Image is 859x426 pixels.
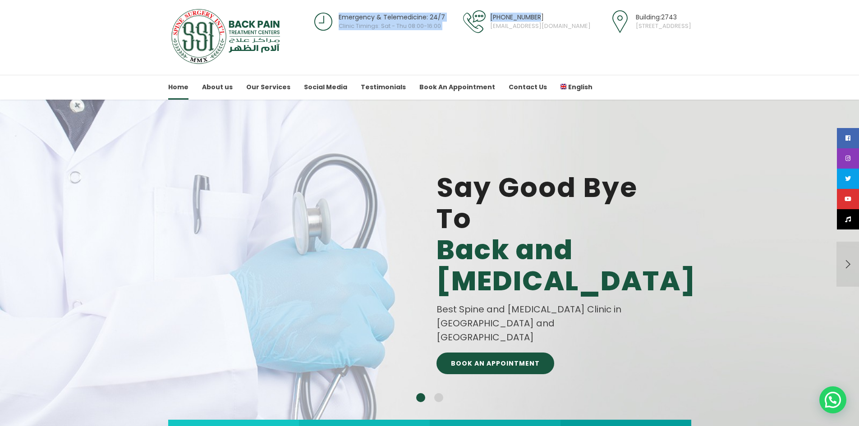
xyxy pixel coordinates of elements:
[168,75,188,100] a: Home
[509,75,547,100] a: Contact Us
[461,8,591,35] a: [PHONE_NUMBER][EMAIL_ADDRESS][DOMAIN_NAME]
[434,393,443,402] button: 2
[246,75,290,100] a: Our Services
[436,234,696,297] b: Back and [MEDICAL_DATA]
[304,75,347,100] a: Social Media
[436,172,646,297] span: Say Good Bye To
[560,75,593,100] a: English
[339,13,445,21] span: Emergency & Telemedicine: 24/7
[168,8,286,64] img: SSI
[436,353,554,374] a: BOOK AN APPOINTMENT
[490,13,591,21] span: [PHONE_NUMBER]
[339,23,445,30] span: Clinic Timings: Sat - Thu 08:00-16:00
[568,82,593,92] span: English
[419,75,495,100] a: Book An Appointment
[361,75,406,100] a: Testimonials
[636,13,691,21] span: Building:2743
[416,393,425,402] button: 1
[606,8,691,35] a: Building:2743[STREET_ADDRESS]
[451,360,540,366] span: BOOK AN APPOINTMENT
[436,302,646,344] div: Best Spine and [MEDICAL_DATA] Clinic in [GEOGRAPHIC_DATA] and [GEOGRAPHIC_DATA]
[202,75,233,100] a: About us
[490,23,591,30] span: [EMAIL_ADDRESS][DOMAIN_NAME]
[636,23,691,30] span: [STREET_ADDRESS]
